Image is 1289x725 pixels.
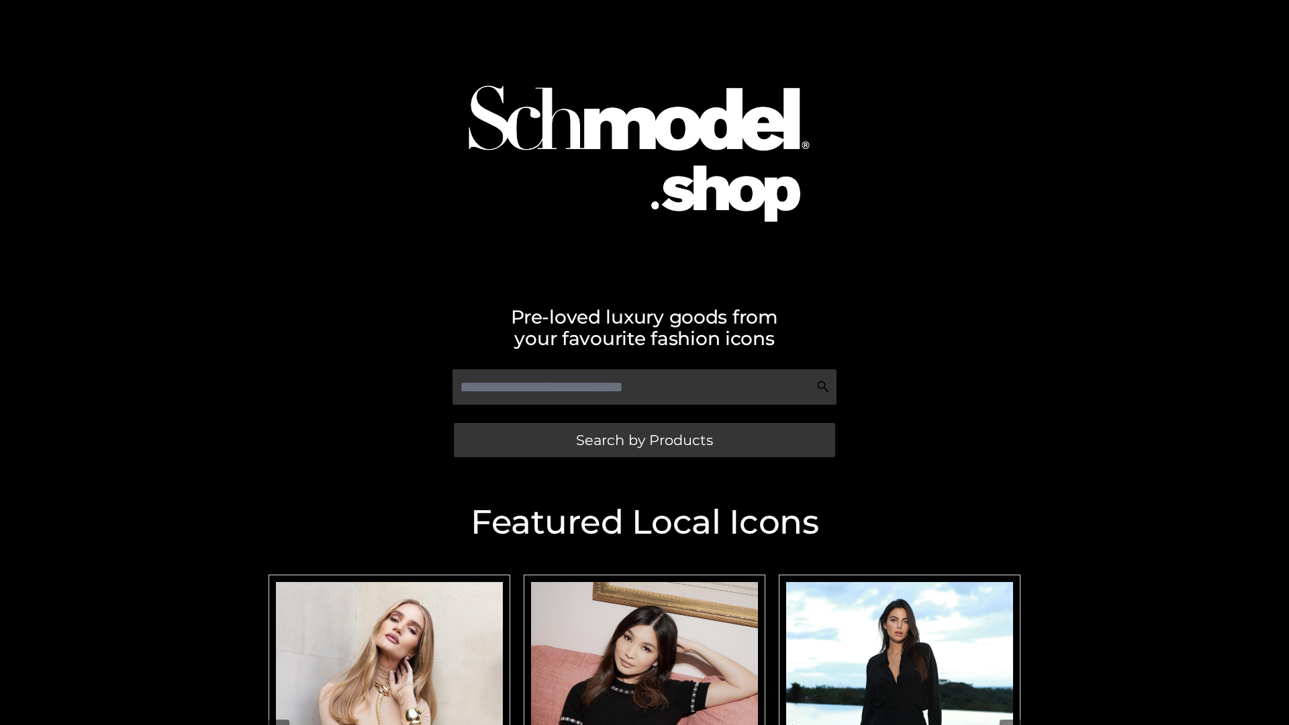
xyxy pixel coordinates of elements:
img: Search Icon [816,380,830,393]
span: Search by Products [576,433,713,447]
h2: Pre-loved luxury goods from your favourite fashion icons [262,306,1027,349]
a: Search by Products [454,423,835,457]
h2: Featured Local Icons​ [262,505,1027,539]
